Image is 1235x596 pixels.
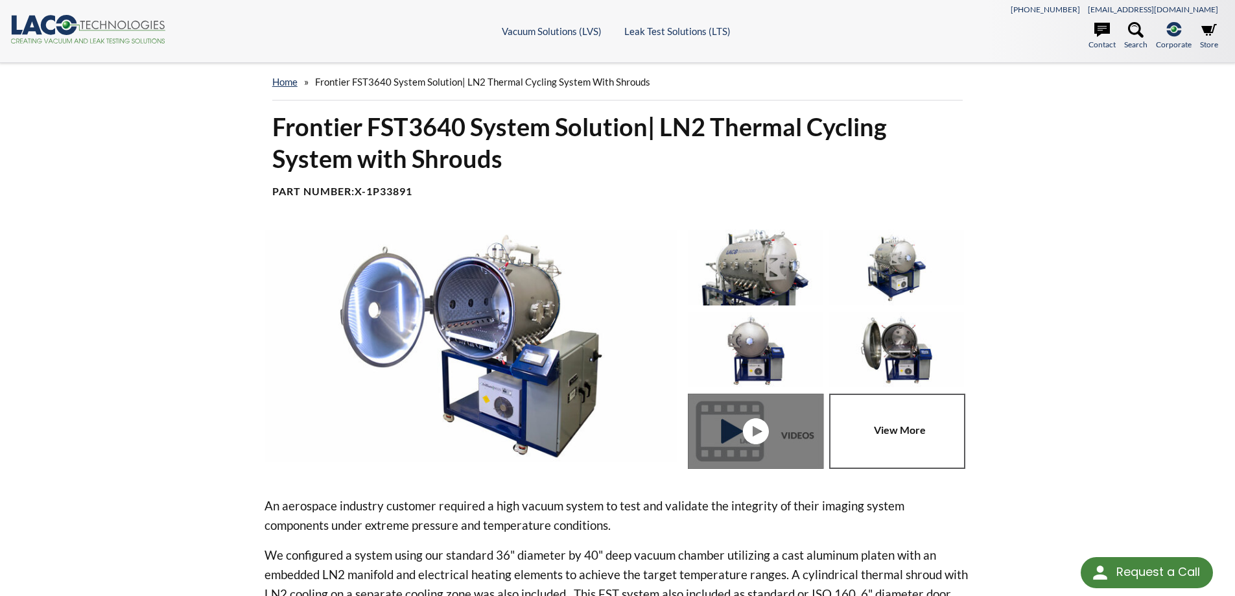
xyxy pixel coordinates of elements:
a: home [272,76,298,88]
img: Thermal Cycling System (TVAC) - Front View [688,312,823,387]
span: Frontier FST3640 System Solution| LN2 Thermal Cycling System with Shrouds [315,76,650,88]
span: Corporate [1156,38,1192,51]
img: Thermal Cycling System (TVAC), port view [688,230,823,305]
a: Search [1124,22,1147,51]
a: Vacuum Solutions (LVS) [502,25,602,37]
h4: Part Number: [272,185,963,198]
a: [EMAIL_ADDRESS][DOMAIN_NAME] [1088,5,1218,14]
a: [PHONE_NUMBER] [1011,5,1080,14]
a: Store [1200,22,1218,51]
div: Request a Call [1081,557,1213,588]
h1: Frontier FST3640 System Solution| LN2 Thermal Cycling System with Shrouds [272,111,963,175]
a: Contact [1088,22,1116,51]
div: » [272,64,963,101]
img: Thermal Cycling System (TVAC), angled view, door open [265,230,678,462]
a: Thermal Cycling System (TVAC) - Front View [688,394,829,469]
img: round button [1090,562,1111,583]
a: Leak Test Solutions (LTS) [624,25,731,37]
div: Request a Call [1116,557,1200,587]
img: Thermal Cycling System (TVAC), front view, door open [829,312,964,387]
p: An aerospace industry customer required a high vacuum system to test and validate the integrity o... [265,496,971,535]
img: Thermal Cycling System (TVAC) - Isometric View [829,230,964,305]
b: X-1P33891 [355,185,412,197]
